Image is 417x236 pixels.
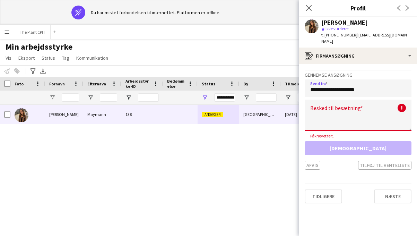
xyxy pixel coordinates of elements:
button: Næste [374,189,411,203]
div: Du har mistet forbindelsen til internettet. Platformen er offline. [91,9,220,16]
span: By [243,81,248,86]
span: Bedømmelse [167,78,185,89]
button: The Plant CPH [14,25,51,39]
h3: Gennemse ansøgning [305,72,411,78]
a: Eksport [16,53,37,62]
span: Eksport [18,55,35,61]
a: Tag [59,53,72,62]
span: Vis [6,55,11,61]
h3: Profil [299,3,417,12]
span: | [EMAIL_ADDRESS][DOMAIN_NAME] [321,32,409,44]
span: t. [PHONE_NUMBER] [321,32,357,37]
button: Tidligere [305,189,342,203]
a: Status [39,53,58,62]
span: Status [42,55,55,61]
div: [PERSON_NAME] [321,19,368,26]
a: Vis [3,53,14,62]
span: Tag [62,55,69,61]
button: Åbn Filtermenu [243,94,250,101]
app-action-btn: Eksporter XLSX [39,67,47,75]
input: Tilmeldt Filter Input [297,93,318,102]
span: Fornavn [49,81,65,86]
button: Åbn Filtermenu [49,94,55,101]
span: Ansøger [202,112,223,117]
span: Status [202,81,215,86]
div: 138 [121,105,163,124]
span: Arbejdsstyrke-ID [125,78,150,89]
span: Ikke vurderet [325,26,349,31]
button: Åbn Filtermenu [125,94,132,101]
input: By Filter Input [256,93,277,102]
button: Åbn Filtermenu [202,94,208,101]
span: Efternavn [87,81,106,86]
a: Kommunikation [73,53,111,62]
span: Foto [15,81,24,86]
div: Maymann [83,105,121,124]
div: Firmaansøgning [299,48,417,64]
input: Arbejdsstyrke-ID Filter Input [138,93,159,102]
button: Åbn Filtermenu [285,94,291,101]
div: [GEOGRAPHIC_DATA] [239,105,281,124]
button: Åbn Filtermenu [87,94,94,101]
span: Tilmeldt [285,81,303,86]
span: Min arbejdsstyrke [6,42,72,52]
div: [PERSON_NAME] [45,105,83,124]
app-action-btn: Avancerede filtre [29,67,37,75]
input: Fornavn Filter Input [62,93,79,102]
div: [DATE] [281,105,322,124]
img: Emma Tang Maymann [15,108,28,122]
span: Kommunikation [76,55,108,61]
span: Påkrævet felt. [305,133,339,138]
input: Efternavn Filter Input [100,93,117,102]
